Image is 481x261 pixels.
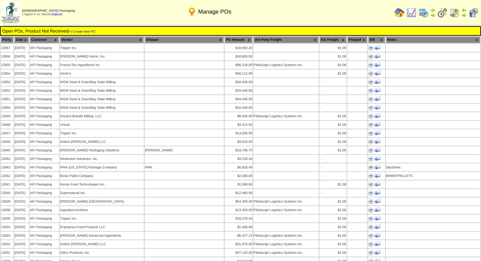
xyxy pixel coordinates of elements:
img: arrowright.gif [430,13,435,18]
td: Pittsburgh Logistics Systems Inc. [253,61,319,69]
td: [PERSON_NAME] [GEOGRAPHIC_DATA] [60,197,144,205]
img: Print Receiving Document [374,130,381,136]
div: $1,689.60 [225,183,252,186]
img: calendarblend.gif [437,8,447,18]
div: $1.00 [320,242,346,246]
td: 12850 [1,104,14,112]
td: 12843 [1,163,14,171]
div: $1,406.68 [225,225,252,229]
div: $34,440.00 [225,89,252,93]
td: Kemin Food Technologies Inc. [60,180,144,188]
div: $1.00 [320,234,346,238]
img: Print [368,148,373,153]
img: Print [368,165,373,170]
td: [DATE] [14,112,29,120]
td: [DATE] [14,104,29,112]
td: [DATE] [14,52,29,60]
div: $2,400.00 [225,174,252,178]
td: [DATE] [14,197,29,205]
div: $1.00 [320,140,346,144]
img: Print Receiving Document [374,70,381,76]
img: home.gif [394,8,404,18]
td: MGM Seed & Grain/Bay State Milling [60,95,144,103]
td: Pittsburgh Logistics Systems Inc. [253,112,319,120]
td: [PERSON_NAME] Farms, Inc. [60,52,144,60]
img: Print [368,88,373,93]
div: $1.00 [320,55,346,58]
td: Ancient Brands Milling, LLC [60,112,144,120]
img: Print Receiving Document [374,78,381,85]
td: MGM Seed & Grain/Bay State Milling [60,78,144,86]
td: AFI Packaging [30,240,59,248]
img: Print [368,216,373,221]
th: Notes [386,36,480,43]
div: $34,440.00 [225,97,252,101]
td: 12853 [1,78,14,86]
img: Print Receiving Document [374,138,381,144]
img: Print [368,114,373,119]
div: $34,440.00 [225,106,252,110]
img: Print [368,105,373,110]
td: Pittsburgh Logistics Systems Inc. [253,232,319,240]
img: Print [368,199,373,204]
img: Print [368,139,373,144]
td: Boise Pallet Company [60,172,144,180]
td: Gillco Products, Inc [60,249,144,257]
td: [DATE] [14,223,29,231]
div: $13,300.00 [225,208,252,212]
td: Tripper Inc. [60,44,144,52]
td: AFI Packaging [30,206,59,214]
img: Print [368,182,373,187]
td: AFI Packaging [30,121,59,129]
img: Print Receiving Document [374,189,381,196]
td: AFI Packaging [30,87,59,94]
img: Print [368,97,373,102]
td: AFI Packaging [30,232,59,240]
img: line_graph.gif [406,8,416,18]
div: $96,318.00 [225,63,252,67]
div: $1.00 [320,72,346,76]
th: Bill [368,36,385,43]
td: Pittsburgh Logistics Systems Inc. [253,240,319,248]
td: [DATE] [14,180,29,188]
td: AFI Packaging [30,180,59,188]
td: Supernatural Inc. [60,189,144,197]
td: [DATE] [14,189,29,197]
td: Tripper Inc. [60,215,144,222]
img: Print [368,71,373,76]
img: arrowleft.gif [461,8,466,13]
td: [DATE] [14,121,29,129]
td: [DATE] [14,155,29,163]
td: 12851 [1,95,14,103]
td: AFI Packaging [30,104,59,112]
td: [DATE] [14,249,29,257]
td: Freeze Dry Ingredients Inc [60,61,144,69]
td: Westmark Industries, Inc. [60,155,144,163]
td: 12852 [1,87,14,94]
td: AFI Packaging [30,215,59,222]
th: 3rd Party Freight [253,36,319,43]
div: $1.00 [320,123,346,127]
td: 12855 [1,61,14,69]
img: Print [368,131,373,136]
img: Print Receiving Document [374,53,381,59]
img: Print [368,191,373,196]
div: $1.00 [320,46,346,50]
td: [DATE] [14,240,29,248]
td: AFI Packaging [30,44,59,52]
th: Est Freight [319,36,347,43]
img: Print [368,122,373,127]
td: AFI Packaging [30,146,59,154]
th: PO Amount [225,36,253,43]
img: calendarcustomer.gif [468,8,478,18]
td: 12856 [1,52,14,60]
img: Print Receiving Document [374,121,381,127]
img: Print Receiving Document [374,112,381,119]
img: Print [368,54,373,59]
td: [DATE] [14,163,29,171]
img: Print Receiving Document [374,44,381,51]
td: Smirk's [60,70,144,77]
td: 12845 [1,146,14,154]
td: Ardent [PERSON_NAME] LLC [60,240,144,248]
img: Print Receiving Document [374,215,381,221]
